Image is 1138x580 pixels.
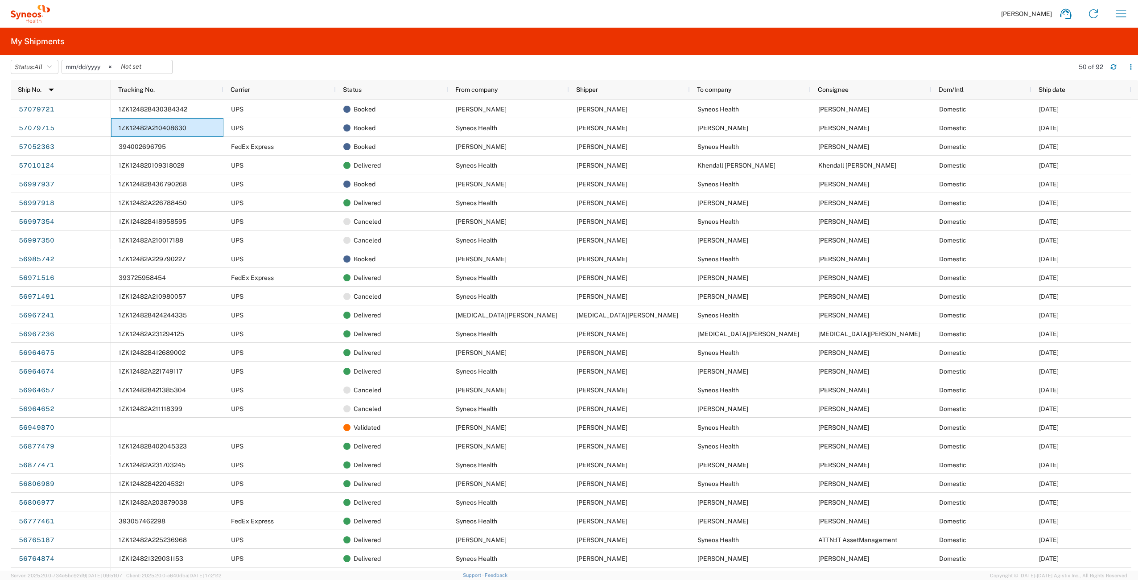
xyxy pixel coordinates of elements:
img: arrow-dropdown.svg [44,82,58,97]
span: Christopher VanWart [697,124,748,132]
span: 09/12/2025 [1039,480,1059,487]
span: Delivered [354,437,381,456]
span: Canceled [354,231,381,250]
span: Syneos Health [456,555,497,562]
span: 09/10/2025 [1039,518,1059,525]
span: UPS [231,330,243,337]
span: Shannon Waters [818,181,869,188]
span: Christian Gorski [456,424,507,431]
span: Isaura Lopez [577,143,627,150]
span: Domestic [939,293,966,300]
span: Khendall Garica [818,162,896,169]
span: 1ZK12482A210980057 [119,293,186,300]
span: Nicolas Barthelery [577,181,627,188]
span: Shannon Waters [577,237,627,244]
span: Syneos Health [456,368,497,375]
a: 56964652 [18,402,55,416]
span: 09/19/2025 [1039,461,1059,469]
span: Quinn Spangler [697,518,748,525]
span: Domestic [939,480,966,487]
span: Christian Gorski [577,443,627,450]
span: Domestic [939,387,966,394]
a: Feedback [485,572,507,578]
span: 09/29/2025 [1039,330,1059,337]
span: UPS [231,162,243,169]
span: Shannon Waters [577,330,627,337]
span: Syneos Health [697,424,739,431]
span: Syneos Health [697,143,739,150]
span: Delivered [354,493,381,512]
span: Delivered [354,512,381,531]
span: 10/01/2025 [1039,218,1059,225]
span: Domestic [939,518,966,525]
span: UPS [231,368,243,375]
span: Christian Gorski [577,424,627,431]
span: Ship No. [18,86,41,93]
span: Delivered [354,456,381,474]
a: 56967241 [18,309,55,323]
span: Christopher VanWart [697,237,748,244]
a: 57010124 [18,159,55,173]
span: 10/01/2025 [1039,199,1059,206]
span: Domestic [939,106,966,113]
span: 09/29/2025 [1039,274,1059,281]
span: Tracking No. [118,86,155,93]
span: Hayley Ciccomascolo [697,293,748,300]
span: Hayley Ciccomascolo [818,274,869,281]
span: Shannon Waters [577,199,627,206]
span: Booked [354,100,375,119]
span: Syneos Health [456,461,497,469]
span: Syneos Health [697,536,739,543]
span: Delivered [354,306,381,325]
span: Shannon Waters [577,499,627,506]
span: UPS [231,199,243,206]
span: Domestic [939,368,966,375]
span: 09/29/2025 [1039,387,1059,394]
span: Canceled [354,381,381,399]
span: Hayley Ciccomascolo [697,499,748,506]
span: UPS [231,405,243,412]
a: 56964674 [18,365,55,379]
span: 09/09/2025 [1039,555,1059,562]
span: 1ZK12482A210408630 [119,124,186,132]
span: UPS [231,237,243,244]
span: Kyra Gynegrowski [697,330,799,337]
span: Delivered [354,268,381,287]
span: 09/29/2025 [1039,312,1059,319]
span: Domestic [939,424,966,431]
a: 56997918 [18,196,55,210]
span: UPS [231,349,243,356]
a: 56806977 [18,496,55,510]
span: Status [343,86,362,93]
span: UPS [231,255,243,263]
span: 10/07/2025 [1039,143,1059,150]
span: FedEx Express [231,274,274,281]
span: UPS [231,480,243,487]
span: Delivered [354,531,381,549]
span: UPS [231,293,243,300]
a: 57079715 [18,121,55,136]
span: Shannon Waters [577,124,627,132]
span: Syneos Health [697,312,739,319]
span: Domestic [939,405,966,412]
span: Domestic [939,555,966,562]
span: Domestic [939,124,966,132]
span: Hayley Ciccomascolo [456,480,507,487]
span: Hayley Ciccomascolo [577,480,627,487]
span: Syneos Health [697,387,739,394]
span: Shannon Waters [818,255,869,263]
span: Delivered [354,343,381,362]
span: 10/09/2025 [1039,124,1059,132]
span: Christian Gorski [697,461,748,469]
span: Shannon Waters [577,274,627,281]
a: 56997937 [18,177,55,192]
span: Syneos Health [697,218,739,225]
span: 1ZK12482A211118399 [119,405,182,412]
span: 1ZK12482A231294125 [119,330,184,337]
span: Kyra Gynegrowski [456,312,557,319]
span: 1ZK12482A225236968 [119,536,187,543]
span: Domestic [939,181,966,188]
span: Delivered [354,193,381,212]
span: Nicolas Barthelery [456,181,507,188]
span: All [34,63,42,70]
